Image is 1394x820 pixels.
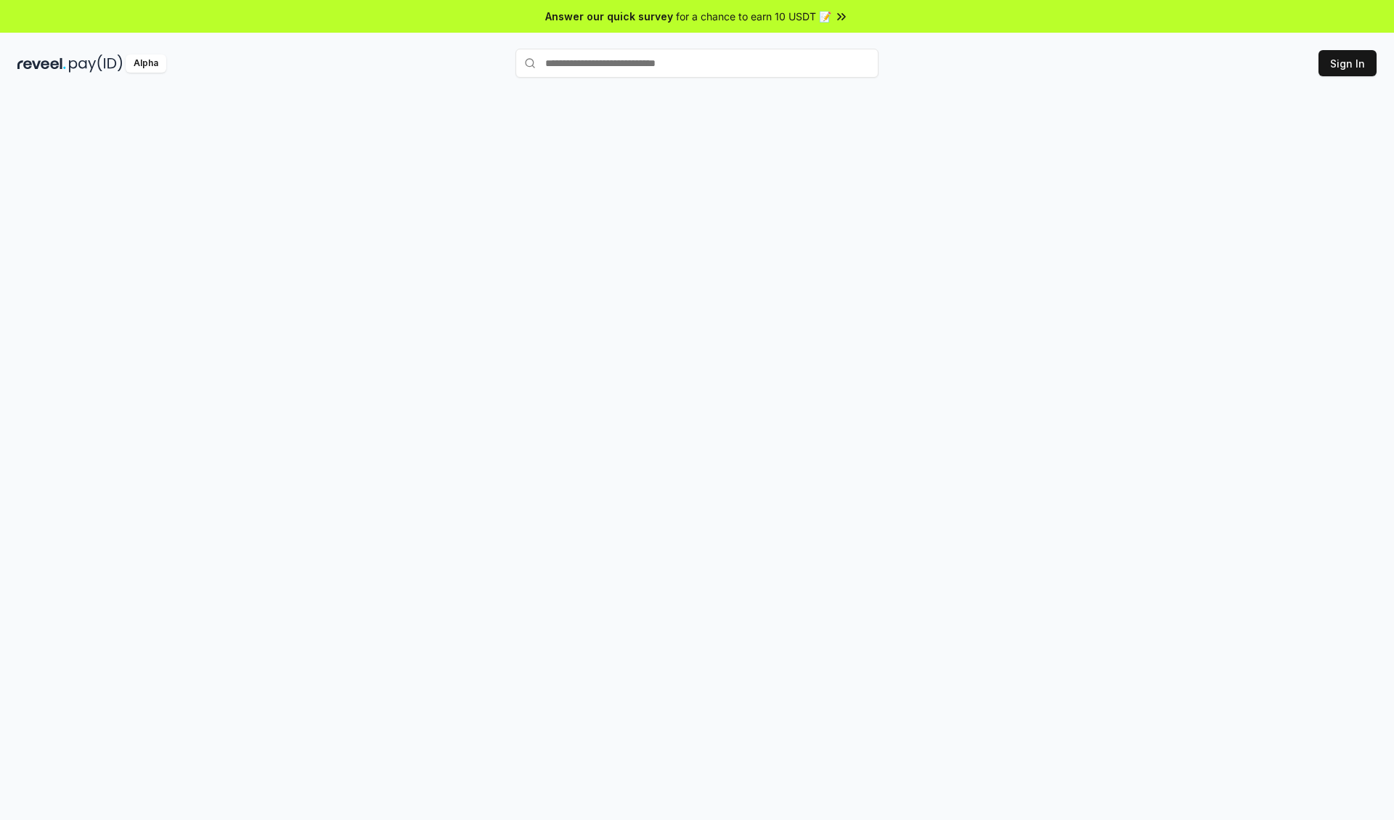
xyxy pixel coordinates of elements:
button: Sign In [1318,50,1377,76]
img: reveel_dark [17,54,66,73]
span: for a chance to earn 10 USDT 📝 [676,9,831,24]
span: Answer our quick survey [545,9,673,24]
div: Alpha [126,54,166,73]
img: pay_id [69,54,123,73]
